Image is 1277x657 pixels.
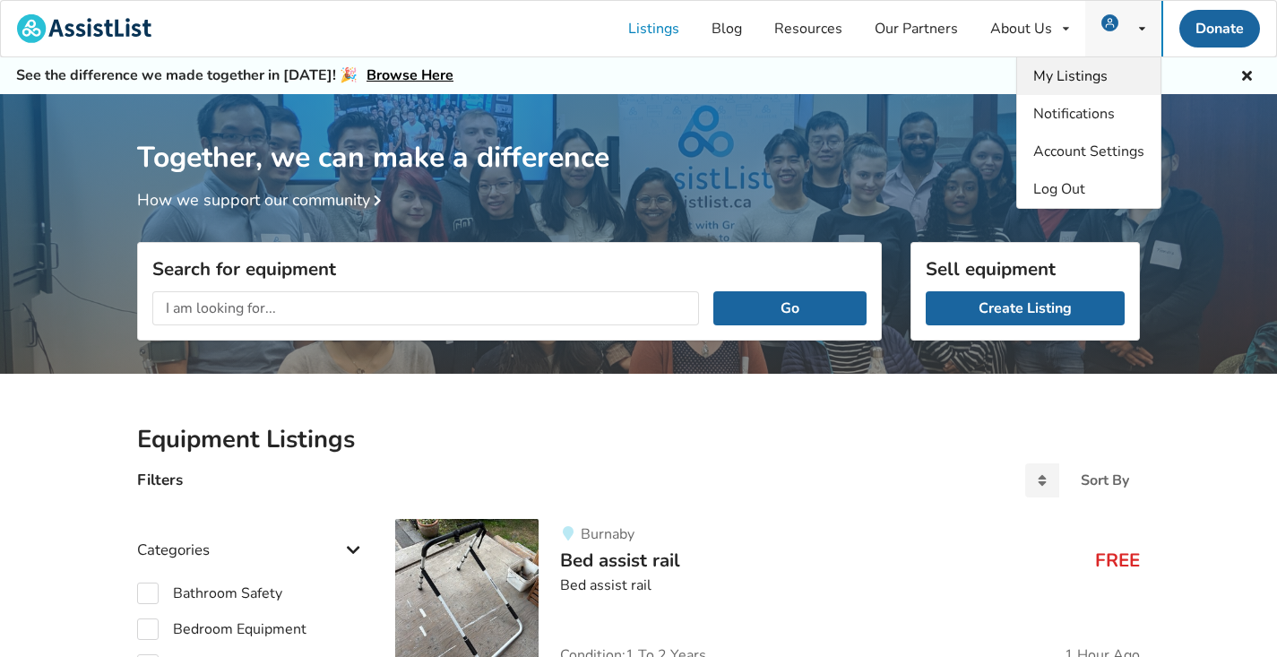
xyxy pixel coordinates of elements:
span: Burnaby [581,524,634,544]
h1: Together, we can make a difference [137,94,1140,176]
span: Account Settings [1033,142,1144,161]
h3: Sell equipment [926,257,1125,281]
div: About Us [990,22,1052,36]
a: Blog [695,1,758,56]
div: Bed assist rail [560,575,1140,596]
a: How we support our community [137,189,388,211]
a: Donate [1179,10,1260,48]
h2: Equipment Listings [137,424,1140,455]
a: Our Partners [859,1,974,56]
label: Bedroom Equipment [137,618,306,640]
h4: Filters [137,470,183,490]
span: My Listings [1033,66,1108,86]
div: Categories [137,505,367,568]
h3: Search for equipment [152,257,867,281]
a: Browse Here [367,65,453,85]
h5: See the difference we made together in [DATE]! 🎉 [16,66,453,85]
h3: FREE [1095,549,1140,572]
a: Create Listing [926,291,1125,325]
span: Bed assist rail [560,548,680,573]
span: Notifications [1033,104,1115,124]
input: I am looking for... [152,291,699,325]
label: Bathroom Safety [137,583,282,604]
img: user icon [1101,14,1118,31]
a: Resources [758,1,859,56]
img: assistlist-logo [17,14,151,43]
span: Log Out [1033,179,1085,199]
button: Go [713,291,867,325]
a: Listings [612,1,695,56]
div: Sort By [1081,473,1129,488]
